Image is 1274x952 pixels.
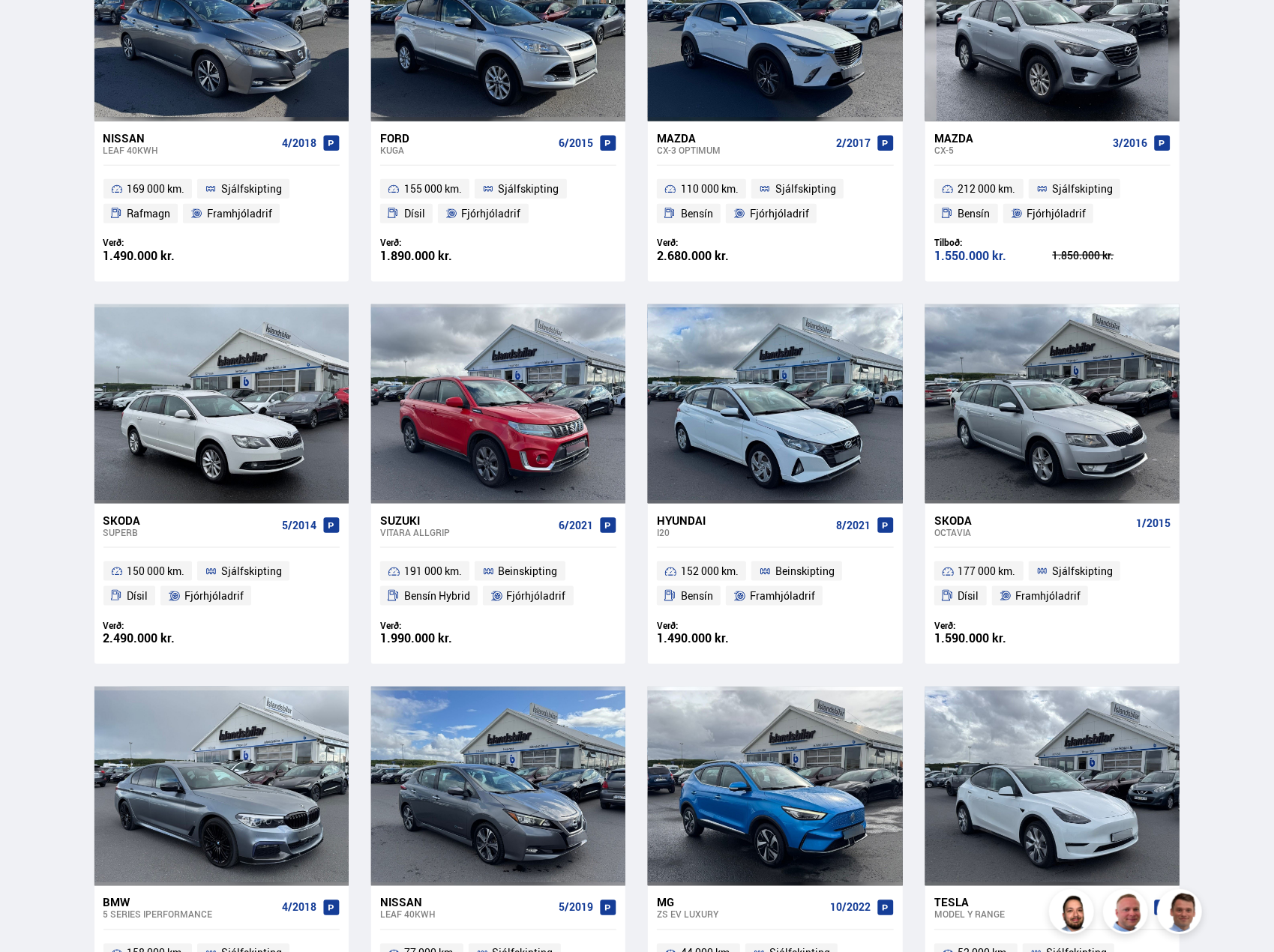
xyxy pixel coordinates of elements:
[934,909,1101,920] div: Model Y RANGE
[958,587,979,605] span: Dísil
[404,205,425,223] span: Dísil
[648,504,902,664] a: Hyundai i20 8/2021 152 000 km. Beinskipting Bensín Framhjóladrif Verð: 1.490.000 kr.
[184,587,244,605] span: Fjórhjóladrif
[934,527,1130,537] div: Octavia
[934,513,1130,527] div: Skoda
[207,205,272,223] span: Framhjóladrif
[1052,180,1113,198] span: Sjálfskipting
[499,180,559,198] span: Sjálfskipting
[750,205,809,223] span: Fjórhjóladrif
[657,131,829,145] div: Mazda
[462,205,521,223] span: Fjórhjóladrif
[681,180,739,198] span: 110 000 km.
[657,513,829,527] div: Hyundai
[404,562,462,580] span: 191 000 km.
[404,587,470,605] span: Bensín Hybrid
[934,250,1053,262] div: 1.550.000 kr.
[380,145,553,155] div: Kuga
[94,504,349,664] a: Skoda Superb 5/2014 150 000 km. Sjálfskipting Dísil Fjórhjóladrif Verð: 2.490.000 kr.
[103,527,276,537] div: Superb
[934,632,1053,645] div: 1.590.000 kr.
[507,587,566,605] span: Fjórhjóladrif
[380,131,553,145] div: Ford
[648,121,902,282] a: Mazda CX-3 OPTIMUM 2/2017 110 000 km. Sjálfskipting Bensín Fjórhjóladrif Verð: 2.680.000 kr.
[1113,137,1147,149] span: 3/2016
[380,237,499,248] div: Verð:
[380,250,499,262] div: 1.890.000 kr.
[371,121,625,282] a: Ford Kuga 6/2015 155 000 km. Sjálfskipting Dísil Fjórhjóladrif Verð: 1.890.000 kr.
[559,519,593,531] span: 6/2021
[657,620,775,631] div: Verð:
[103,896,276,909] div: BMW
[1052,250,1171,261] div: 1.850.000 kr.
[371,504,625,664] a: Suzuki Vitara ALLGRIP 6/2021 191 000 km. Beinskipting Bensín Hybrid Fjórhjóladrif Verð: 1.990.000...
[103,513,276,527] div: Skoda
[221,180,282,198] span: Sjálfskipting
[94,121,349,282] a: Nissan Leaf 40KWH 4/2018 169 000 km. Sjálfskipting Rafmagn Framhjóladrif Verð: 1.490.000 kr.
[103,131,276,145] div: Nissan
[657,145,829,155] div: CX-3 OPTIMUM
[404,180,462,198] span: 155 000 km.
[380,527,553,537] div: Vitara ALLGRIP
[282,902,316,914] span: 4/2018
[103,250,222,262] div: 1.490.000 kr.
[657,632,775,645] div: 1.490.000 kr.
[1051,891,1096,936] img: nhp88E3Fdnt1Opn2.png
[103,632,222,645] div: 2.490.000 kr.
[127,562,184,580] span: 150 000 km.
[657,909,823,920] div: ZS EV LUXURY
[657,896,823,909] div: MG
[836,519,871,531] span: 8/2021
[282,519,316,531] span: 5/2014
[1159,891,1204,936] img: FbJEzSuNWCJXmdc-.webp
[103,909,276,920] div: 5 series IPERFORMANCE
[958,562,1016,580] span: 177 000 km.
[657,237,775,248] div: Verð:
[380,513,553,527] div: Suzuki
[1015,587,1081,605] span: Framhjóladrif
[103,145,276,155] div: Leaf 40KWH
[681,205,713,223] span: Bensín
[925,504,1180,664] a: Skoda Octavia 1/2015 177 000 km. Sjálfskipting Dísil Framhjóladrif Verð: 1.590.000 kr.
[934,896,1101,909] div: Tesla
[499,562,558,580] span: Beinskipting
[559,137,593,149] span: 6/2015
[127,587,148,605] span: Dísil
[1027,205,1086,223] span: Fjórhjóladrif
[12,6,57,51] button: Opna LiveChat spjallviðmót
[750,587,815,605] span: Framhjóladrif
[657,527,829,537] div: i20
[559,902,593,914] span: 5/2019
[657,250,775,262] div: 2.680.000 kr.
[934,620,1053,631] div: Verð:
[127,180,184,198] span: 169 000 km.
[380,632,499,645] div: 1.990.000 kr.
[830,902,871,914] span: 10/2022
[1105,891,1150,936] img: siFngHWaQ9KaOqBr.png
[380,620,499,631] div: Verð:
[934,237,1053,248] div: Tilboð:
[127,205,170,223] span: Rafmagn
[103,620,222,631] div: Verð:
[775,180,836,198] span: Sjálfskipting
[934,145,1107,155] div: CX-5
[958,180,1016,198] span: 212 000 km.
[103,237,222,248] div: Verð:
[934,131,1107,145] div: Mazda
[380,909,553,920] div: Leaf 40KWH
[1136,517,1171,529] span: 1/2015
[681,587,713,605] span: Bensín
[380,896,553,909] div: Nissan
[925,121,1180,282] a: Mazda CX-5 3/2016 212 000 km. Sjálfskipting Bensín Fjórhjóladrif Tilboð: 1.550.000 kr. 1.850.000 kr.
[282,137,316,149] span: 4/2018
[958,205,991,223] span: Bensín
[775,562,835,580] span: Beinskipting
[836,137,871,149] span: 2/2017
[681,562,739,580] span: 152 000 km.
[221,562,282,580] span: Sjálfskipting
[1052,562,1113,580] span: Sjálfskipting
